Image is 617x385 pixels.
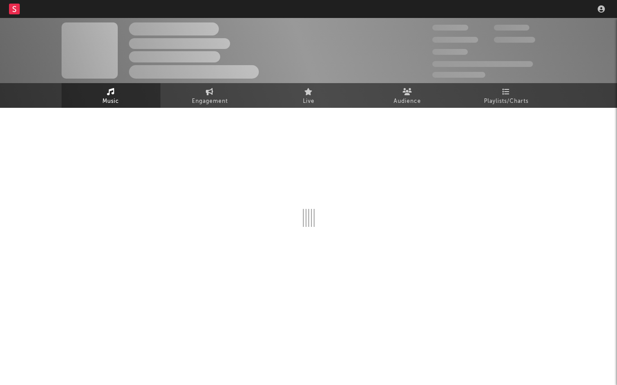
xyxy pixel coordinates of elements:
[494,37,535,43] span: 1,000,000
[62,83,160,108] a: Music
[432,49,468,55] span: 100,000
[432,61,533,67] span: 50,000,000 Monthly Listeners
[303,96,315,107] span: Live
[494,25,529,31] span: 100,000
[102,96,119,107] span: Music
[432,37,478,43] span: 50,000,000
[358,83,457,108] a: Audience
[457,83,556,108] a: Playlists/Charts
[484,96,528,107] span: Playlists/Charts
[192,96,228,107] span: Engagement
[432,72,485,78] span: Jump Score: 85.0
[394,96,421,107] span: Audience
[432,25,468,31] span: 300,000
[259,83,358,108] a: Live
[160,83,259,108] a: Engagement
